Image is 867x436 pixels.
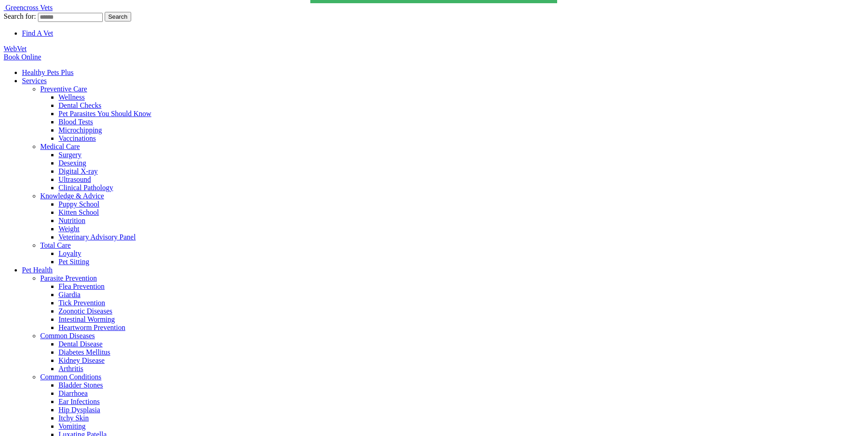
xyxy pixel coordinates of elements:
a: Nutrition [59,217,85,224]
a: Digital X-ray [59,167,98,175]
a: Total Care [40,241,71,249]
a: Arthritis [59,365,83,372]
a: Vaccinations [59,134,96,142]
input: Search for: [38,13,103,22]
a: Tick Prevention [59,299,105,307]
a: Parasite Prevention [40,274,97,282]
a: Pet Health [22,266,53,274]
a: Loyalty [59,250,81,257]
a: Veterinary Advisory Panel [59,233,136,241]
a: Weight [59,225,80,233]
a: Vomiting [59,422,85,430]
a: Healthy Pets Plus [22,69,74,76]
a: Knowledge & Advice [40,192,104,200]
a: Intestinal Worming [59,315,115,323]
a: Bladder Stones [59,381,103,389]
a: Microchipping [59,126,102,134]
a: Dental Disease [59,340,102,348]
a: Flea Prevention [59,282,105,290]
a: Common Conditions [40,373,101,381]
a: Diarrhoea [59,389,88,397]
a: Surgery [59,151,81,159]
a: Hip Dysplasia [59,406,100,414]
a: Itchy Skin [59,414,89,422]
a: Dental Checks [59,101,101,109]
a: Greencross Vets [4,4,53,11]
a: Diabetes Mellitus [59,348,110,356]
a: Blood Tests [59,118,93,126]
a: Kidney Disease [59,356,105,364]
a: Desexing [59,159,86,167]
a: Pet Parasites You Should Know [59,110,151,117]
a: Ear Infections [59,398,100,405]
a: Common Diseases [40,332,95,340]
a: Heartworm Prevention [59,324,125,331]
a: Puppy School [59,200,99,208]
a: Clinical Pathology [59,184,113,191]
a: Preventive Care [40,85,87,93]
button: Search [105,12,131,21]
a: Find A Vet [22,29,53,37]
a: Kitten School [59,208,99,216]
a: Pet Sitting [59,258,89,266]
a: Zoonotic Diseases [59,307,112,315]
span: Search for: [4,12,36,20]
a: WebVet [4,45,27,53]
a: Wellness [59,93,85,101]
a: Giardia [59,291,80,298]
a: Book Online [4,53,41,61]
a: Ultrasound [59,175,91,183]
a: Services [22,77,47,85]
a: Medical Care [40,143,80,150]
